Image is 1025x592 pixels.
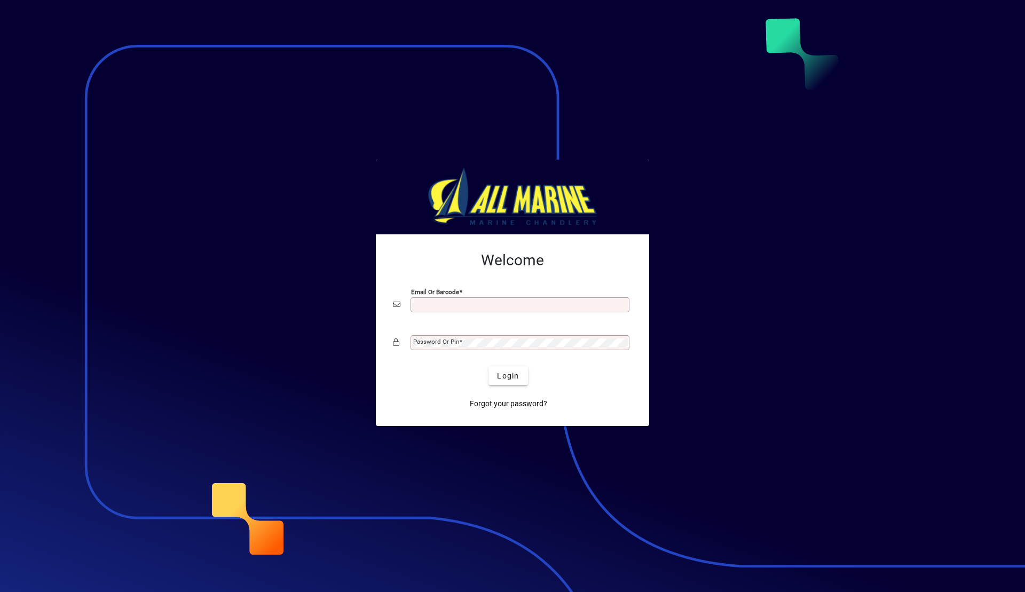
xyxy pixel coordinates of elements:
[466,394,551,413] a: Forgot your password?
[393,251,632,270] h2: Welcome
[488,366,527,385] button: Login
[413,338,459,345] mat-label: Password or Pin
[497,370,519,382] span: Login
[411,288,459,296] mat-label: Email or Barcode
[470,398,547,409] span: Forgot your password?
